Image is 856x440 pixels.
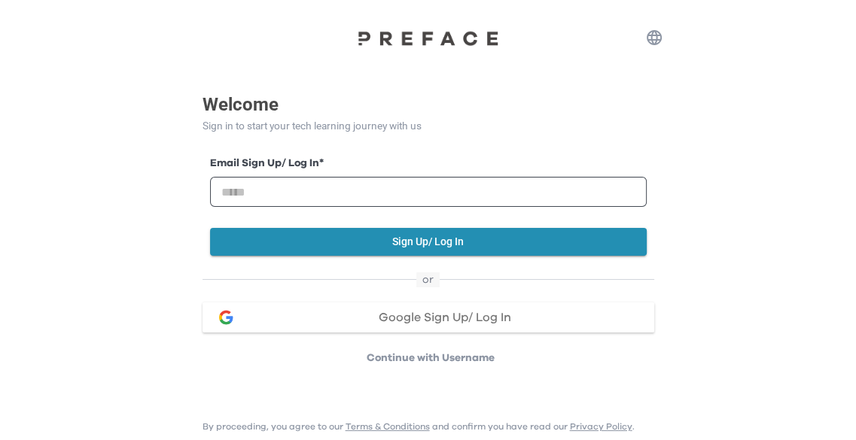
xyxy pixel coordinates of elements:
[210,156,647,171] label: Email Sign Up/ Log In *
[217,308,235,326] img: google login
[353,30,504,46] img: Preface Logo
[203,118,654,134] p: Sign in to start your tech learning journey with us
[346,422,430,431] a: Terms & Conditions
[203,91,654,118] p: Welcome
[203,420,635,432] p: By proceeding, you agree to our and confirm you have read our .
[416,272,440,287] span: or
[210,228,647,256] button: Sign Up/ Log In
[379,311,511,323] span: Google Sign Up/ Log In
[203,302,654,332] button: google loginGoogle Sign Up/ Log In
[570,422,632,431] a: Privacy Policy
[207,350,654,366] p: Continue with Username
